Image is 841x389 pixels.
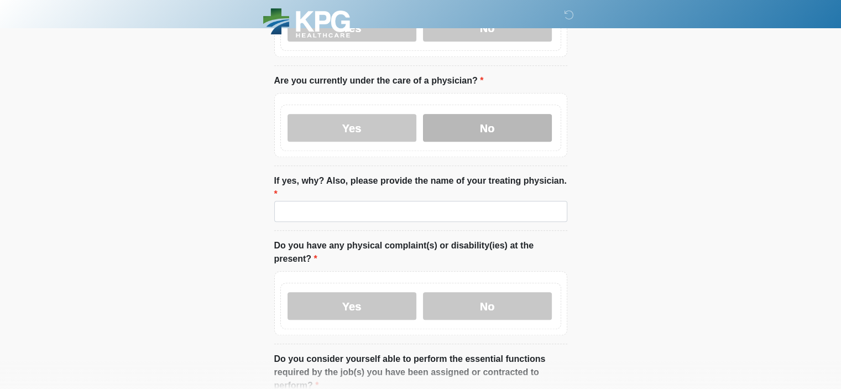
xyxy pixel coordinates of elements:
[274,239,567,266] label: Do you have any physical complaint(s) or disability(ies) at the present?
[263,8,350,38] img: KPG Healthcare Logo
[288,292,416,320] label: Yes
[274,174,567,201] label: If yes, why? Also, please provide the name of your treating physician.
[423,292,552,320] label: No
[423,114,552,142] label: No
[288,114,416,142] label: Yes
[274,74,484,87] label: Are you currently under the care of a physician?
